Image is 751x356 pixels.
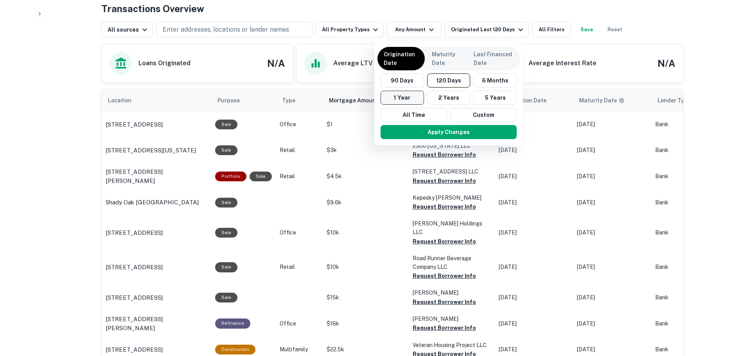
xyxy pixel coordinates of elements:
[427,73,471,88] button: 120 Days
[381,108,447,122] button: All Time
[473,73,517,88] button: 6 Months
[381,73,424,88] button: 90 Days
[432,50,460,67] p: Maturity Date
[450,108,517,122] button: Custom
[427,91,471,105] button: 2 Years
[384,50,419,67] p: Origination Date
[473,91,517,105] button: 5 Years
[474,50,514,67] p: Last Financed Date
[381,91,424,105] button: 1 Year
[712,293,751,331] iframe: Chat Widget
[381,125,517,139] button: Apply Changes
